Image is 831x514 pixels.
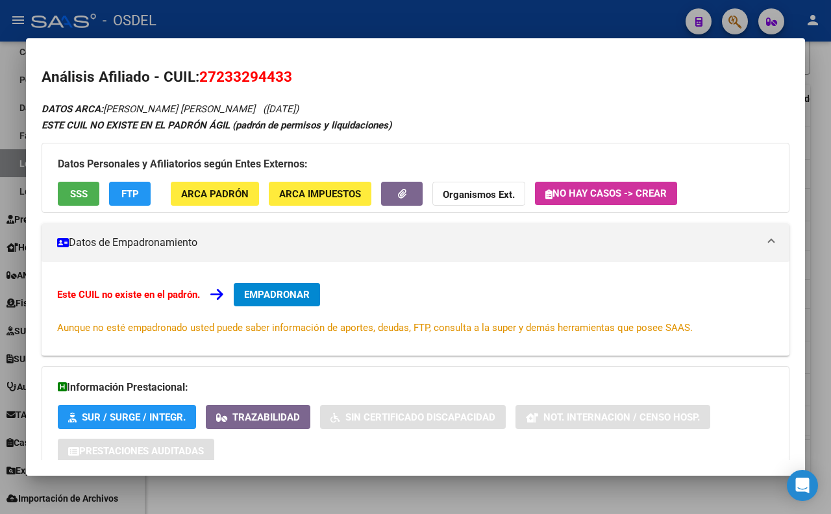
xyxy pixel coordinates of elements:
button: FTP [109,182,151,206]
h2: Análisis Afiliado - CUIL: [42,66,789,88]
button: ARCA Padrón [171,182,259,206]
span: [PERSON_NAME] [PERSON_NAME] [42,103,255,115]
h3: Información Prestacional: [58,380,773,395]
mat-panel-title: Datos de Empadronamiento [57,235,758,251]
span: Sin Certificado Discapacidad [345,411,495,423]
span: FTP [121,188,139,200]
button: No hay casos -> Crear [535,182,677,205]
strong: ESTE CUIL NO EXISTE EN EL PADRÓN ÁGIL (padrón de permisos y liquidaciones) [42,119,391,131]
span: 27233294433 [199,68,292,85]
span: ([DATE]) [263,103,299,115]
strong: Este CUIL no existe en el padrón. [57,289,200,300]
span: Aunque no esté empadronado usted puede saber información de aportes, deudas, FTP, consulta a la s... [57,322,693,334]
span: Trazabilidad [232,411,300,423]
span: EMPADRONAR [244,289,310,300]
div: Open Intercom Messenger [787,470,818,501]
mat-expansion-panel-header: Datos de Empadronamiento [42,223,789,262]
h3: Datos Personales y Afiliatorios según Entes Externos: [58,156,773,172]
button: Trazabilidad [206,405,310,429]
span: Not. Internacion / Censo Hosp. [543,411,700,423]
span: ARCA Padrón [181,188,249,200]
button: Prestaciones Auditadas [58,439,214,463]
span: SUR / SURGE / INTEGR. [82,411,186,423]
button: ARCA Impuestos [269,182,371,206]
strong: Organismos Ext. [443,189,515,201]
span: No hay casos -> Crear [545,188,667,199]
button: Not. Internacion / Censo Hosp. [515,405,710,429]
strong: DATOS ARCA: [42,103,103,115]
span: Prestaciones Auditadas [79,445,204,457]
button: Organismos Ext. [432,182,525,206]
span: ARCA Impuestos [279,188,361,200]
span: SSS [70,188,88,200]
button: SUR / SURGE / INTEGR. [58,405,196,429]
button: EMPADRONAR [234,283,320,306]
div: Datos de Empadronamiento [42,262,789,356]
button: Sin Certificado Discapacidad [320,405,506,429]
button: SSS [58,182,99,206]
